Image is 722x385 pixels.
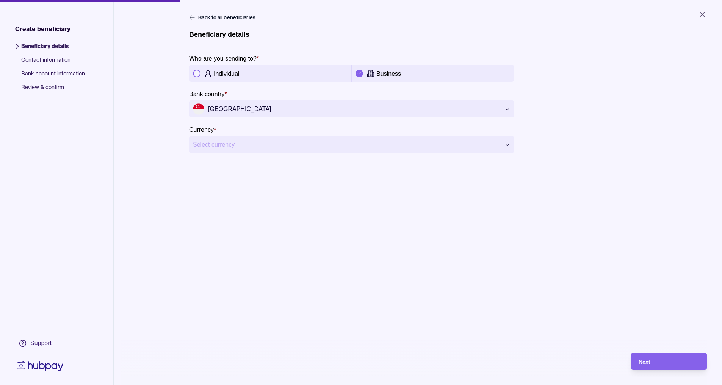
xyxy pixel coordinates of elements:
[189,54,259,63] label: Who are you sending to?
[21,42,85,56] span: Beneficiary details
[21,70,85,83] span: Bank account information
[189,55,257,62] p: Who are you sending to?
[189,30,249,39] h1: Beneficiary details
[214,70,240,77] p: Individual
[189,89,227,99] label: Bank country
[689,6,716,23] button: Close
[30,339,52,347] div: Support
[189,14,257,21] button: Back to all beneficiaries
[15,24,70,33] span: Create beneficiary
[376,70,401,77] p: Business
[639,359,650,365] span: Next
[21,56,85,70] span: Contact information
[189,125,216,134] label: Currency
[15,335,65,351] a: Support
[21,83,85,97] span: Review & confirm
[631,353,707,370] button: Next
[189,127,214,133] p: Currency
[189,91,224,97] p: Bank country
